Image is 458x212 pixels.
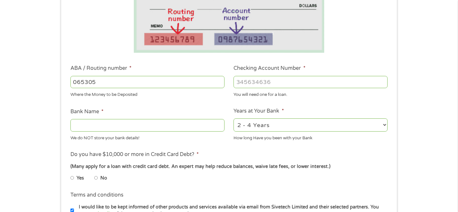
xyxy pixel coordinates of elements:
[234,89,388,98] div: You will need one for a loan.
[234,108,284,115] label: Years at Your Bank
[70,151,199,158] label: Do you have $10,000 or more in Credit Card Debt?
[70,108,104,115] label: Bank Name
[234,65,305,72] label: Checking Account Number
[234,133,388,141] div: How long Have you been with your Bank
[70,65,132,72] label: ABA / Routing number
[234,76,388,88] input: 345634636
[70,76,224,88] input: 263177916
[100,175,107,182] label: No
[70,192,124,198] label: Terms and conditions
[70,163,388,170] div: (Many apply for a loan with credit card debt. An expert may help reduce balances, waive late fees...
[77,175,84,182] label: Yes
[70,133,224,141] div: We do NOT store your bank details!
[70,89,224,98] div: Where the Money to be Deposited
